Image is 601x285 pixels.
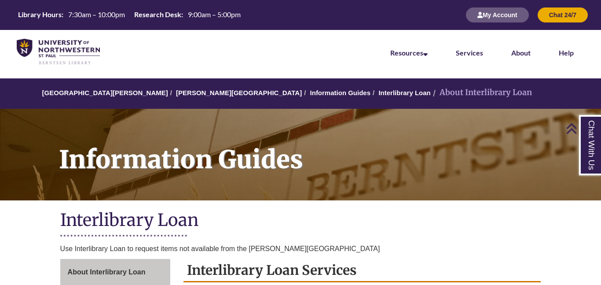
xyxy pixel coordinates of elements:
[17,39,100,65] img: UNWSP Library Logo
[310,89,371,96] a: Information Guides
[456,48,483,57] a: Services
[466,11,529,19] a: My Account
[176,89,302,96] a: [PERSON_NAME][GEOGRAPHIC_DATA]
[49,109,601,189] h1: Information Guides
[466,7,529,22] button: My Account
[68,10,125,19] span: 7:30am – 10:00pm
[538,11,588,19] a: Chat 24/7
[538,7,588,22] button: Chat 24/7
[68,268,146,276] span: About Interlibrary Loan
[511,48,531,57] a: About
[15,10,244,20] a: Hours Today
[131,10,184,19] th: Research Desk:
[188,10,241,19] span: 9:00am – 5:00pm
[431,86,532,99] li: About Interlibrary Loan
[566,122,599,134] a: Back to Top
[60,245,380,252] span: Use Interlibrary Loan to request items not available from the [PERSON_NAME][GEOGRAPHIC_DATA]
[559,48,574,57] a: Help
[183,259,541,282] h2: Interlibrary Loan Services
[42,89,168,96] a: [GEOGRAPHIC_DATA][PERSON_NAME]
[15,10,65,19] th: Library Hours:
[390,48,428,57] a: Resources
[378,89,430,96] a: Interlibrary Loan
[60,209,541,233] h1: Interlibrary Loan
[15,10,244,19] table: Hours Today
